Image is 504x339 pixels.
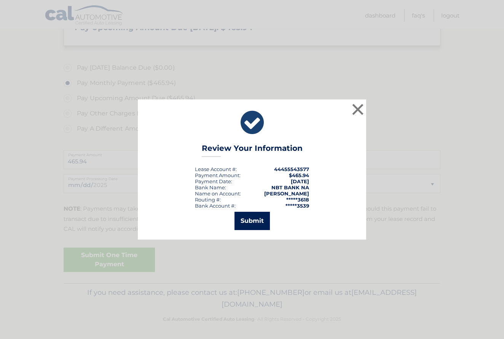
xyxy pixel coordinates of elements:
div: Name on Account: [195,190,241,197]
button: × [350,102,365,117]
span: Payment Date [195,178,231,184]
div: : [195,178,232,184]
div: Lease Account #: [195,166,237,172]
div: Bank Name: [195,184,226,190]
button: Submit [234,212,270,230]
div: Payment Amount: [195,172,241,178]
span: [DATE] [291,178,309,184]
div: Routing #: [195,197,221,203]
h3: Review Your Information [202,144,303,157]
strong: [PERSON_NAME] [264,190,309,197]
span: $465.94 [289,172,309,178]
strong: NBT BANK NA [271,184,309,190]
strong: 44455543577 [274,166,309,172]
div: Bank Account #: [195,203,236,209]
